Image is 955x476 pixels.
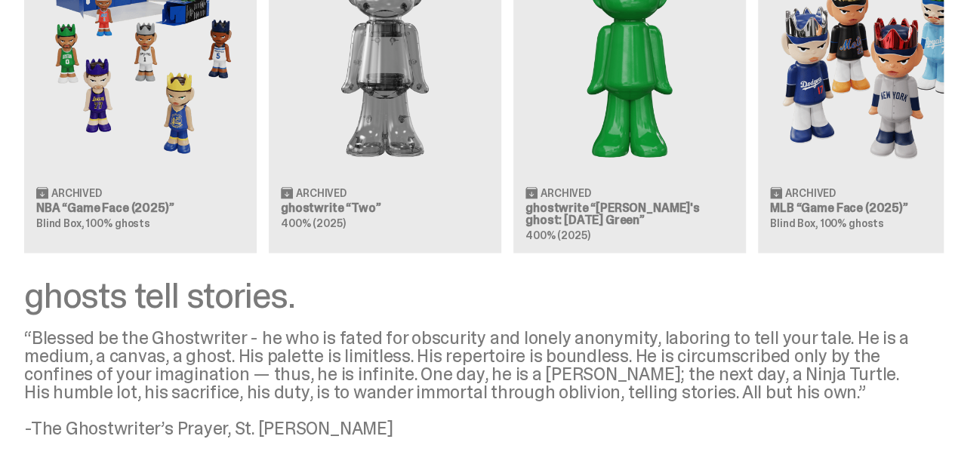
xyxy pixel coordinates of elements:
[36,202,245,214] h3: NBA “Game Face (2025)”
[525,202,734,226] h3: ghostwrite “[PERSON_NAME]'s ghost: [DATE] Green”
[770,217,818,230] span: Blind Box,
[281,217,345,230] span: 400% (2025)
[296,188,347,198] span: Archived
[24,329,920,438] div: “Blessed be the Ghostwriter - he who is fated for obscurity and lonely anonymity, laboring to tel...
[820,217,883,230] span: 100% ghosts
[36,217,85,230] span: Blind Box,
[51,188,102,198] span: Archived
[281,202,489,214] h3: ghostwrite “Two”
[24,278,920,314] div: ghosts tell stories.
[785,188,836,198] span: Archived
[541,188,591,198] span: Archived
[86,217,149,230] span: 100% ghosts
[525,229,590,242] span: 400% (2025)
